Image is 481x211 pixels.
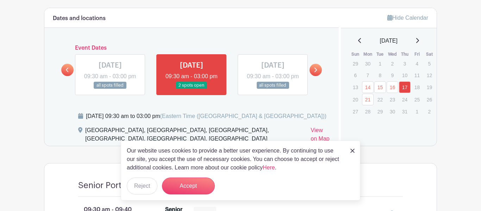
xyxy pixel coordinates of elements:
p: 31 [399,106,411,117]
p: 20 [350,94,361,105]
a: 16 [387,81,398,93]
button: Accept [162,178,215,194]
a: View on Map [311,126,330,146]
p: 29 [374,106,386,117]
a: Hide Calendar [387,15,428,21]
p: 19 [424,82,435,93]
p: 29 [350,58,361,69]
a: 21 [362,94,374,105]
p: 30 [387,106,398,117]
p: 30 [362,58,374,69]
div: [GEOGRAPHIC_DATA], [GEOGRAPHIC_DATA], [GEOGRAPHIC_DATA], [GEOGRAPHIC_DATA], [GEOGRAPHIC_DATA], [G... [85,126,305,146]
p: 26 [424,94,435,105]
span: [DATE] [380,37,398,45]
p: Our website uses cookies to provide a better user experience. By continuing to use our site, you ... [127,147,343,172]
a: 14 [362,81,374,93]
p: 4 [411,58,423,69]
p: 12 [424,70,435,81]
p: 28 [362,106,374,117]
p: 24 [399,94,411,105]
p: 27 [350,106,361,117]
p: 5 [424,58,435,69]
p: 7 [362,70,374,81]
img: close_button-5f87c8562297e5c2d7936805f587ecaba9071eb48480494691a3f1689db116b3.svg [350,149,355,153]
h4: Senior Portrait Appointment [78,180,189,191]
th: Fri [411,51,423,58]
a: Here [263,165,275,170]
p: 23 [387,94,398,105]
p: 2 [424,106,435,117]
a: 15 [374,81,386,93]
p: 6 [350,70,361,81]
th: Wed [386,51,399,58]
th: Thu [399,51,411,58]
p: 8 [374,70,386,81]
p: 22 [374,94,386,105]
button: Reject [127,178,157,194]
p: 10 [399,70,411,81]
h6: Event Dates [74,45,310,51]
a: 17 [399,81,411,93]
h6: Dates and locations [53,15,106,22]
th: Tue [374,51,386,58]
p: 25 [411,94,423,105]
p: 1 [411,106,423,117]
div: [DATE] 09:30 am to 03:00 pm [86,112,326,120]
p: 2 [387,58,398,69]
p: 13 [350,82,361,93]
p: 11 [411,70,423,81]
p: 1 [374,58,386,69]
th: Sun [349,51,362,58]
p: 3 [399,58,411,69]
span: (Eastern Time ([GEOGRAPHIC_DATA] & [GEOGRAPHIC_DATA])) [160,113,326,119]
th: Mon [362,51,374,58]
p: 9 [387,70,398,81]
p: 18 [411,82,423,93]
th: Sat [423,51,436,58]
